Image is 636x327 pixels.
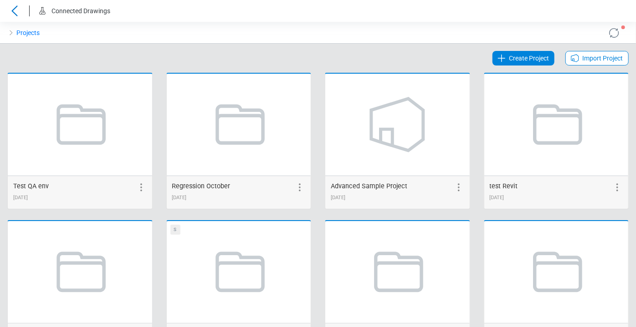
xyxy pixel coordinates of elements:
a: Projects [16,27,40,38]
div: test Revit [490,181,518,191]
div: Advanced Sample Project [331,181,407,191]
span: 10/04/2024 15:40:24 [172,195,187,201]
div: S [170,225,180,235]
span: 10/08/2024 11:28:32 [331,195,345,201]
span: Connected Drawings [51,7,110,15]
span: Import Project [582,53,623,64]
span: 09/26/2024 15:35:19 [13,195,28,201]
span: Test QA env [13,182,49,190]
span: Create Project [509,53,549,64]
span: test Revit [490,182,518,190]
a: Create Project [492,51,554,65]
span: Regression October [172,182,231,190]
div: Regression October [172,181,231,191]
div: Test QA env [13,181,49,191]
span: 10/09/2024 13:20:08 [490,195,504,201]
span: Advanced Sample Project [331,182,407,190]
